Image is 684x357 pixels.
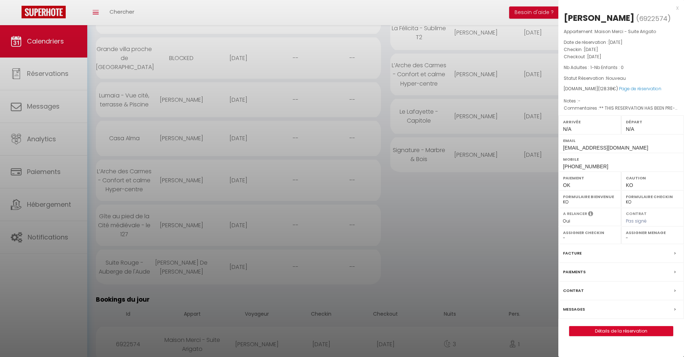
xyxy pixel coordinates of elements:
span: Maison Merci - Suite Arigato [595,28,656,35]
span: N/A [563,126,571,132]
span: Nb Enfants : 0 [594,64,624,70]
span: [EMAIL_ADDRESS][DOMAIN_NAME] [563,145,648,151]
label: Contrat [563,287,584,294]
span: Nb Adultes : 1 [564,64,592,70]
label: A relancer [563,211,587,217]
p: Checkin : [564,46,679,53]
div: x [558,4,679,12]
span: [DATE] [608,39,623,45]
span: Pas signé [626,218,647,224]
span: [DATE] [587,54,601,60]
p: Checkout : [564,53,679,60]
p: Notes : [564,97,679,105]
label: Assigner Menage [626,229,679,236]
p: Date de réservation : [564,39,679,46]
a: Page de réservation [619,86,661,92]
label: Formulaire Bienvenue [563,193,616,200]
button: Détails de la réservation [569,326,673,336]
span: OK [563,182,570,188]
label: Paiements [563,268,586,276]
label: Assigner Checkin [563,229,616,236]
label: Facture [563,250,582,257]
p: Commentaires : [564,105,679,112]
span: [DATE] [584,46,598,52]
label: Caution [626,174,679,182]
span: 128.38 [600,86,613,92]
span: - [578,98,581,104]
span: KO [626,182,633,188]
p: - [564,64,679,71]
p: Statut Réservation : [564,75,679,82]
span: ( €) [598,86,618,92]
label: Email [563,137,679,144]
label: Messages [563,306,585,313]
label: Contrat [626,211,647,215]
label: Formulaire Checkin [626,193,679,200]
div: [PERSON_NAME] [564,12,634,24]
p: Appartement : [564,28,679,35]
span: [PHONE_NUMBER] [563,164,608,169]
a: Détails de la réservation [569,326,673,336]
span: ( ) [636,13,671,23]
i: Sélectionner OUI si vous souhaiter envoyer les séquences de messages post-checkout [588,211,593,219]
label: Mobile [563,156,679,163]
label: Paiement [563,174,616,182]
label: Arrivée [563,118,616,125]
span: N/A [626,126,634,132]
label: Départ [626,118,679,125]
span: Nouveau [606,75,626,81]
div: [DOMAIN_NAME] [564,86,679,92]
span: 6922574 [639,14,667,23]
